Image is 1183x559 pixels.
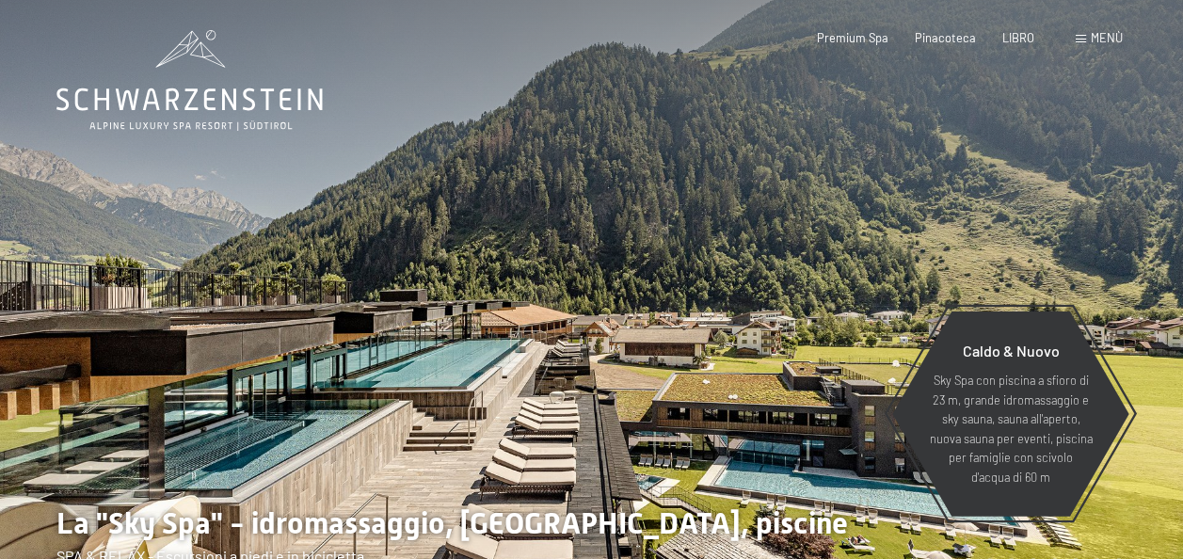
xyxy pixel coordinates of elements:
[817,30,888,45] a: Premium Spa
[1002,30,1034,45] a: LIBRO
[1091,30,1123,45] span: Menù
[915,30,976,45] a: Pinacoteca
[891,311,1130,518] a: Caldo & Nuovo Sky Spa con piscina a sfioro di 23 m, grande idromassaggio e sky sauna, sauna all'a...
[963,342,1060,359] span: Caldo & Nuovo
[929,371,1093,487] p: Sky Spa con piscina a sfioro di 23 m, grande idromassaggio e sky sauna, sauna all'aperto, nuova s...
